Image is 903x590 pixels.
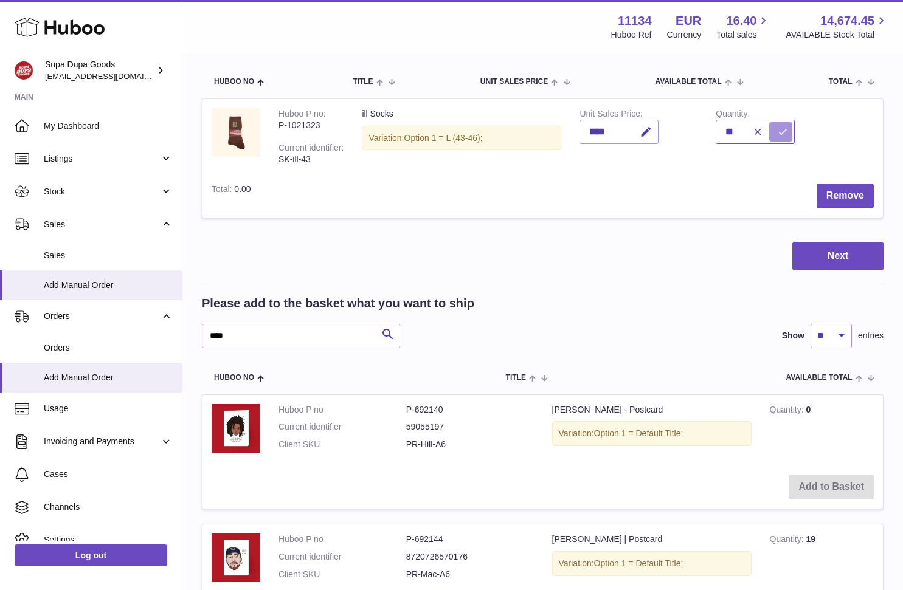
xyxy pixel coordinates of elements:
[618,13,652,29] strong: 11134
[782,330,804,341] label: Show
[279,421,406,433] dt: Current identifier
[44,186,160,197] span: Stock
[45,71,179,81] span: [EMAIL_ADDRESS][DOMAIN_NAME]
[406,569,534,580] dd: PR-Mac-A6
[406,421,534,433] dd: 59055197
[820,13,874,29] span: 14,674.45
[279,109,326,122] div: Huboo P no
[212,108,260,157] img: ill Socks
[212,404,260,453] img: Lauryn Hill - Postcard
[552,551,752,576] div: Variation:
[770,405,806,417] strong: Quantity
[212,184,234,197] label: Total
[716,109,750,122] label: Quantity
[716,13,770,41] a: 16.40 Total sales
[858,330,884,341] span: entries
[406,551,534,563] dd: 8720726570176
[279,120,344,131] div: P-1021323
[667,29,702,41] div: Currency
[770,534,806,547] strong: Quantity
[44,219,160,230] span: Sales
[406,404,534,416] dd: P-692140
[45,59,154,82] div: Supa Dupa Goods
[761,395,883,466] td: 0
[279,404,406,416] dt: Huboo P no
[279,569,406,580] dt: Client SKU
[716,29,770,41] span: Total sales
[676,13,701,29] strong: EUR
[506,374,526,382] span: Title
[44,436,160,447] span: Invoicing and Payments
[279,154,344,165] div: SK-ill-43
[212,533,260,582] img: Mac Miller | Postcard
[202,295,474,312] h2: Please add to the basket what you want to ship
[594,428,683,438] span: Option 1 = Default Title;
[353,78,373,86] span: Title
[279,143,344,156] div: Current identifier
[480,78,548,86] span: Unit Sales Price
[406,439,534,450] dd: PR-Hill-A6
[829,78,853,86] span: Total
[44,280,173,291] span: Add Manual Order
[404,133,483,143] span: Option 1 = L (43-46);
[362,126,561,151] div: Variation:
[552,421,752,446] div: Variation:
[279,533,406,545] dt: Huboo P no
[580,109,642,122] label: Unit Sales Price
[44,534,173,546] span: Settings
[655,78,721,86] span: AVAILABLE Total
[44,342,173,354] span: Orders
[15,61,33,80] img: hello@slayalldayofficial.com
[44,501,173,513] span: Channels
[15,544,167,566] a: Log out
[279,439,406,450] dt: Client SKU
[353,99,570,174] td: ill Socks
[44,403,173,414] span: Usage
[44,120,173,132] span: My Dashboard
[44,468,173,480] span: Cases
[234,184,251,194] span: 0.00
[214,78,254,86] span: Huboo no
[786,13,888,41] a: 14,674.45 AVAILABLE Stock Total
[792,242,884,270] button: Next
[214,374,254,382] span: Huboo no
[279,551,406,563] dt: Current identifier
[611,29,652,41] div: Huboo Ref
[594,558,683,568] span: Option 1 = Default Title;
[817,184,874,208] button: Remove
[44,310,160,322] span: Orders
[44,153,160,165] span: Listings
[726,13,756,29] span: 16.40
[44,250,173,261] span: Sales
[44,372,173,383] span: Add Manual Order
[786,29,888,41] span: AVAILABLE Stock Total
[406,533,534,545] dd: P-692144
[543,395,761,466] td: [PERSON_NAME] - Postcard
[786,374,853,382] span: AVAILABLE Total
